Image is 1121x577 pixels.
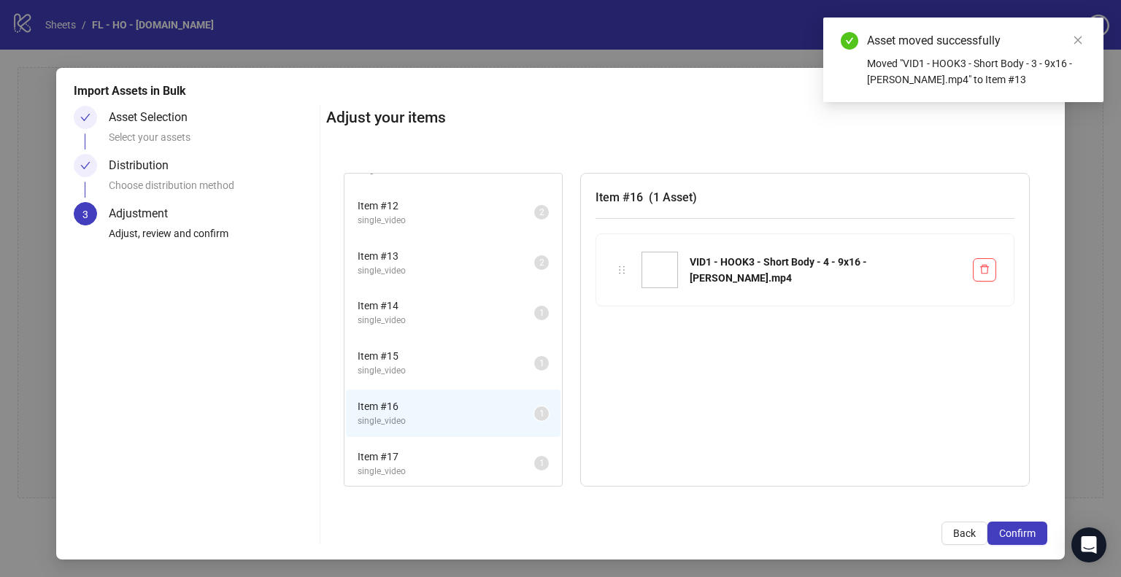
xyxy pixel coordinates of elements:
div: holder [614,262,630,278]
img: VID1 - HOOK3 - Short Body - 4 - 9x16 - Aaron.mp4 [642,252,678,288]
span: Item # 14 [358,298,534,314]
div: Select your assets [109,129,314,154]
span: 1 [539,358,544,368]
div: Adjust, review and confirm [109,225,314,250]
div: Adjustment [109,202,180,225]
sup: 1 [534,356,549,371]
h2: Adjust your items [326,106,1047,130]
sup: 2 [534,205,549,220]
sup: 1 [534,406,549,421]
div: Open Intercom Messenger [1071,527,1106,562]
span: Confirm [999,527,1036,539]
span: 2 [539,257,544,268]
span: 3 [82,209,88,220]
span: check [80,112,90,123]
div: Asset moved successfully [867,32,1086,50]
div: Distribution [109,154,180,177]
span: holder [617,265,627,275]
span: single_video [358,314,534,328]
div: Asset Selection [109,106,199,129]
div: Import Assets in Bulk [74,82,1047,100]
span: 1 [539,408,544,419]
span: delete [979,264,990,274]
span: check [80,160,90,171]
span: Back [953,527,976,539]
span: 1 [539,458,544,468]
a: Close [1070,32,1086,48]
span: single_video [358,414,534,428]
span: Item # 13 [358,248,534,264]
div: VID1 - HOOK3 - Short Body - 4 - 9x16 - [PERSON_NAME].mp4 [690,254,961,286]
span: ( 1 Asset ) [649,190,697,204]
button: Back [941,522,987,545]
sup: 2 [534,255,549,270]
span: Item # 15 [358,348,534,364]
h3: Item # 16 [596,188,1014,206]
sup: 1 [534,456,549,470]
span: single_video [358,264,534,278]
div: Choose distribution method [109,177,314,202]
span: Item # 16 [358,398,534,414]
div: Moved "VID1 - HOOK3 - Short Body - 3 - 9x16 - [PERSON_NAME].mp4" to Item #13 [867,55,1086,88]
span: 2 [539,207,544,217]
span: single_video [358,364,534,378]
span: single_video [358,214,534,228]
button: Delete [973,258,996,282]
span: check-circle [841,32,858,50]
span: single_video [358,465,534,479]
sup: 1 [534,306,549,320]
span: Item # 12 [358,198,534,214]
button: Confirm [987,522,1047,545]
span: 1 [539,308,544,318]
span: Item # 17 [358,449,534,465]
span: close [1073,35,1083,45]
